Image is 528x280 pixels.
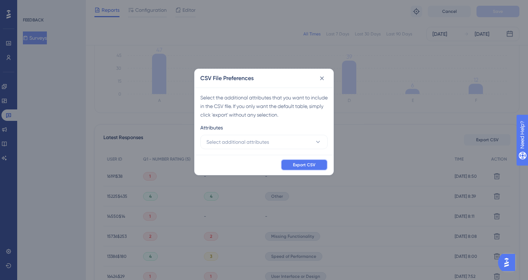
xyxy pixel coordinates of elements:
[17,2,45,10] span: Need Help?
[293,162,316,168] span: Export CSV
[200,93,328,119] div: Select the additional attributes that you want to include in the CSV file. If you only want the d...
[200,123,223,132] span: Attributes
[498,252,519,273] iframe: UserGuiding AI Assistant Launcher
[200,74,254,83] h2: CSV File Preferences
[206,138,269,146] span: Select additional attributes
